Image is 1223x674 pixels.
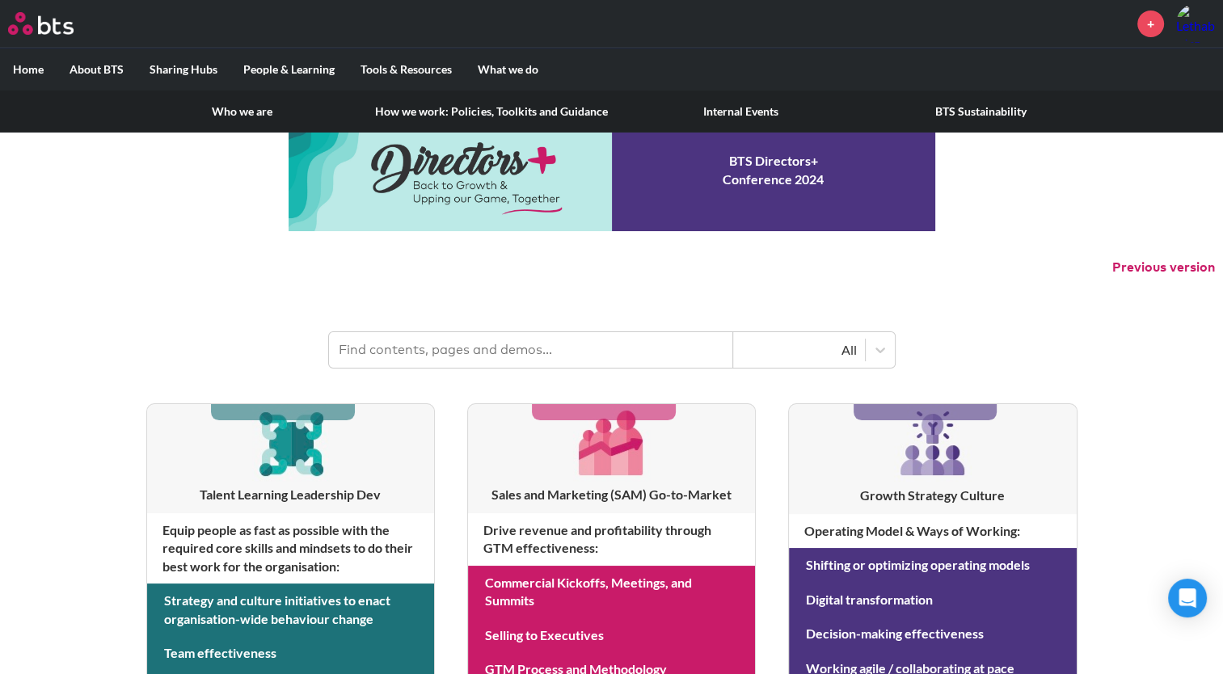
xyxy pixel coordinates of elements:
a: Conference 2024 [289,110,935,231]
img: [object Object] [894,404,972,482]
label: Tools & Resources [348,48,465,91]
h4: Equip people as fast as possible with the required core skills and mindsets to do their best work... [147,513,434,583]
button: Previous version [1112,259,1215,276]
h3: Growth Strategy Culture [789,487,1076,504]
label: People & Learning [230,48,348,91]
img: [object Object] [573,404,650,481]
h3: Talent Learning Leadership Dev [147,486,434,503]
h3: Sales and Marketing (SAM) Go-to-Market [468,486,755,503]
div: All [741,341,857,359]
div: Open Intercom Messenger [1168,579,1207,617]
img: Lethabo Mamabolo [1176,4,1215,43]
img: [object Object] [252,404,329,481]
img: BTS Logo [8,12,74,35]
h4: Operating Model & Ways of Working : [789,514,1076,548]
a: Go home [8,12,103,35]
h4: Drive revenue and profitability through GTM effectiveness : [468,513,755,566]
a: Profile [1176,4,1215,43]
input: Find contents, pages and demos... [329,332,733,368]
label: About BTS [57,48,137,91]
label: Sharing Hubs [137,48,230,91]
a: + [1137,11,1164,37]
label: What we do [465,48,551,91]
